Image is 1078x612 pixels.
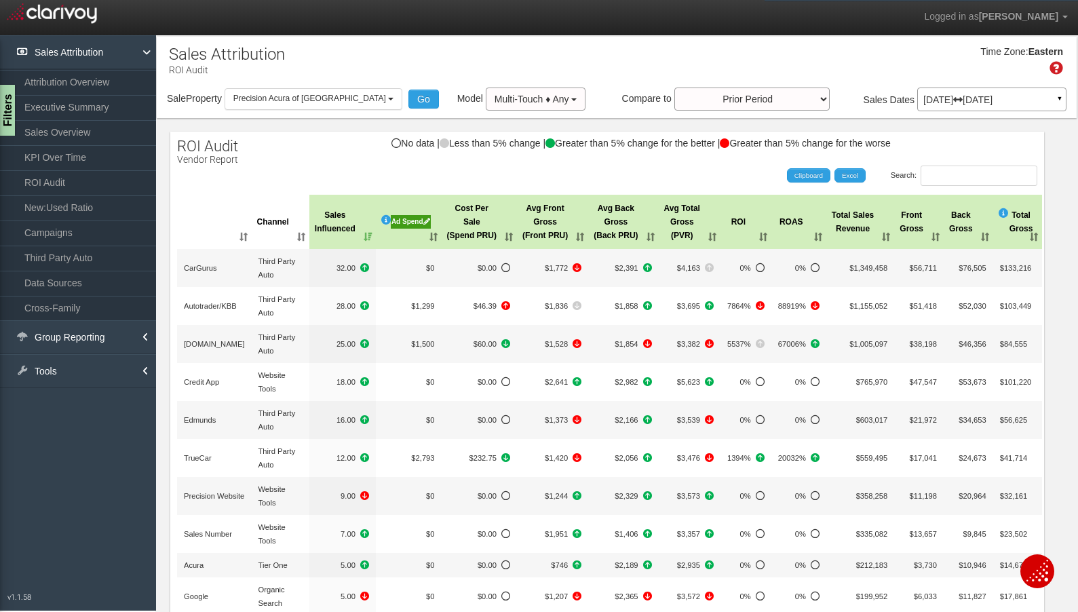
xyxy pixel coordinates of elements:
span: No Data to compare [448,413,510,427]
span: $2,793 [411,454,434,462]
span: -880 [524,337,581,351]
span: +351 [595,299,651,313]
span: $101,220 [1000,378,1032,386]
span: -1271 [524,451,581,465]
span: $21,972 [910,416,937,424]
span: $603,017 [856,416,888,424]
button: Go [408,90,439,109]
span: -163466% [778,299,820,313]
th: Avg TotalGross (PVR): activate to sort column ascending [659,195,720,249]
span: $76,505 [959,264,986,272]
span: $53,673 [959,378,986,386]
span: ROI Audit [177,138,238,155]
span: Sales Number [184,530,232,538]
span: $1,005,097 [849,340,887,348]
span: Third Party Auto [258,447,296,469]
span: $34,653 [959,416,986,424]
span: Precision Acura of [GEOGRAPHIC_DATA] [233,94,386,103]
span: +558 [595,261,651,275]
span: -1040 [666,337,714,351]
div: Ad Spend [391,215,431,229]
span: No Data to compare% [778,590,820,603]
span: +126 [595,413,651,427]
span: Clipboard [794,172,823,179]
span: -274 [595,590,651,603]
span: $0 [426,416,434,424]
span: $56,711 [910,264,937,272]
span: $17,041 [910,454,937,462]
span: $52,030 [959,302,986,310]
div: No data | Less than 5% change | Greater than 5% change for the better | Greater than 5% change fo... [170,138,1044,161]
span: +625 [524,489,581,503]
span: Total Gross [1009,208,1033,235]
span: -1.00 [316,489,369,503]
span: $0 [426,264,434,272]
span: Tier One [258,561,288,569]
span: [PERSON_NAME] [979,11,1058,22]
span: Google [184,592,208,600]
input: Search: [921,166,1037,186]
span: -160 [595,337,651,351]
span: [DOMAIN_NAME] [184,340,245,348]
th: Total SalesRevenue: activate to sort column ascending [826,195,894,249]
a: Logged in as[PERSON_NAME] [914,1,1078,33]
span: $32,161 [1000,492,1027,500]
button: Precision Acura of [GEOGRAPHIC_DATA] [225,88,402,109]
th: : activate to sort column ascending [177,195,252,249]
span: -166.25 [448,451,510,465]
span: No Data to compare% [778,489,820,503]
span: $10,946 [959,561,986,569]
span: +8.00 [316,375,369,389]
span: No Data to compare% [727,489,765,503]
span: $11,198 [910,492,937,500]
span: $20,964 [959,492,986,500]
span: No Data to compare [448,261,510,275]
span: Website Tools [258,523,286,545]
span: +1138 [666,527,714,541]
span: Website Tools [258,371,286,393]
th: FrontGross: activate to sort column ascending [894,195,944,249]
span: No Data to compare% [727,590,765,603]
span: No Data to compare% [727,413,765,427]
span: +868 [524,527,581,541]
span: -18.95 [448,337,510,351]
span: Acura [184,561,204,569]
span: No Data to compare [448,527,510,541]
th: ROI: activate to sort column ascending [720,195,771,249]
span: +174 [666,261,714,275]
span: $0 [426,561,434,569]
span: No Data to compare% [778,261,820,275]
span: No Data to compare% [778,413,820,427]
span: No Data to compare% [727,558,765,572]
span: +8.00 [316,261,369,275]
span: Excel [842,172,858,179]
span: Third Party Auto [258,409,296,431]
span: -1904 [666,413,714,427]
span: -12182% [727,299,765,313]
span: $212,183 [856,561,888,569]
span: $1,155,052 [849,302,887,310]
span: -4.00 [316,590,369,603]
span: +5.00 [316,451,369,465]
span: +1037 [595,558,651,572]
span: TrueCar [184,454,212,462]
span: No Data to compare% [727,375,765,389]
span: +12983% [778,337,820,351]
span: Edmunds [184,416,216,424]
span: Multi-Touch ♦ Any [495,94,569,104]
span: Third Party Auto [258,333,296,355]
span: Website Tools [258,485,286,507]
span: No Data to compare% [778,375,820,389]
div: Time Zone: [976,45,1028,59]
span: No Data to compare [448,489,510,503]
span: +149 [524,375,581,389]
span: $13,657 [910,530,937,538]
span: $765,970 [856,378,888,386]
span: $6,033 [914,592,937,600]
span: $17,861 [1000,592,1027,600]
span: $1,299 [411,302,434,310]
span: +8872% [778,451,820,465]
span: Dates [890,94,915,105]
a: Clipboard [787,168,830,183]
span: Third Party Auto [258,295,296,317]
